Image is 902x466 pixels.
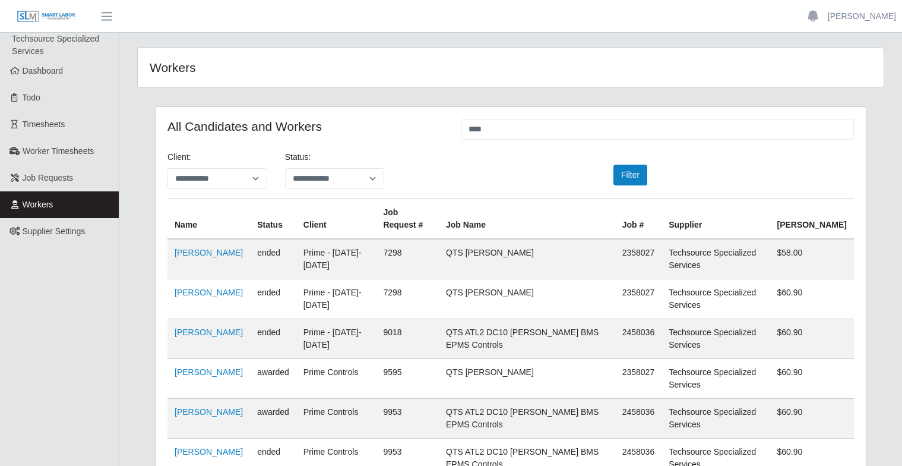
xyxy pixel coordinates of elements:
[167,151,191,163] label: Client:
[439,199,615,240] th: Job Name
[175,367,243,377] a: [PERSON_NAME]
[175,447,243,456] a: [PERSON_NAME]
[376,319,439,359] td: 9018
[296,279,376,319] td: Prime - [DATE]-[DATE]
[175,248,243,257] a: [PERSON_NAME]
[175,407,243,417] a: [PERSON_NAME]
[439,319,615,359] td: QTS ATL2 DC10 [PERSON_NAME] BMS EPMS Controls
[12,34,99,56] span: Techsource Specialized Services
[662,239,770,279] td: Techsource Specialized Services
[615,279,662,319] td: 2358027
[285,151,311,163] label: Status:
[23,146,94,156] span: Worker Timesheets
[23,173,74,182] span: Job Requests
[296,199,376,240] th: Client
[175,328,243,337] a: [PERSON_NAME]
[167,119,443,134] h4: All Candidates and Workers
[250,279,296,319] td: ended
[770,399,854,439] td: $60.90
[376,279,439,319] td: 7298
[770,359,854,399] td: $60.90
[250,359,296,399] td: awarded
[376,199,439,240] th: Job Request #
[439,239,615,279] td: QTS [PERSON_NAME]
[662,359,770,399] td: Techsource Specialized Services
[250,199,296,240] th: Status
[662,199,770,240] th: Supplier
[150,60,440,75] h4: Workers
[615,359,662,399] td: 2358027
[376,239,439,279] td: 7298
[23,66,64,75] span: Dashboard
[175,288,243,297] a: [PERSON_NAME]
[250,239,296,279] td: ended
[439,359,615,399] td: QTS [PERSON_NAME]
[615,319,662,359] td: 2458036
[770,239,854,279] td: $58.00
[23,200,53,209] span: Workers
[770,319,854,359] td: $60.90
[439,399,615,439] td: QTS ATL2 DC10 [PERSON_NAME] BMS EPMS Controls
[613,165,647,185] button: Filter
[662,279,770,319] td: Techsource Specialized Services
[17,10,76,23] img: SLM Logo
[770,199,854,240] th: [PERSON_NAME]
[439,279,615,319] td: QTS [PERSON_NAME]
[296,399,376,439] td: Prime Controls
[250,319,296,359] td: ended
[23,93,40,102] span: Todo
[770,279,854,319] td: $60.90
[615,239,662,279] td: 2358027
[376,399,439,439] td: 9953
[167,199,250,240] th: Name
[615,399,662,439] td: 2458036
[662,399,770,439] td: Techsource Specialized Services
[376,359,439,399] td: 9595
[296,319,376,359] td: Prime - [DATE]-[DATE]
[250,399,296,439] td: awarded
[23,119,65,129] span: Timesheets
[296,239,376,279] td: Prime - [DATE]-[DATE]
[23,226,86,236] span: Supplier Settings
[662,319,770,359] td: Techsource Specialized Services
[828,10,896,23] a: [PERSON_NAME]
[615,199,662,240] th: Job #
[296,359,376,399] td: Prime Controls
